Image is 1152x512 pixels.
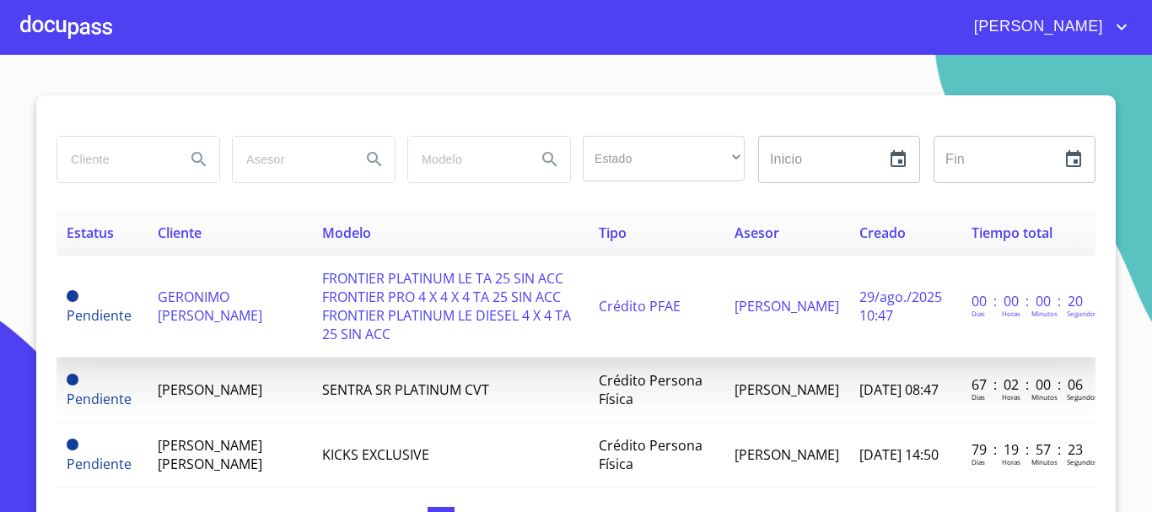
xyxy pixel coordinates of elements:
[972,224,1052,242] span: Tiempo total
[961,13,1132,40] button: account of current user
[57,137,172,182] input: search
[859,380,939,399] span: [DATE] 08:47
[322,224,371,242] span: Modelo
[972,392,985,402] p: Dias
[961,13,1112,40] span: [PERSON_NAME]
[67,390,132,408] span: Pendiente
[735,445,839,464] span: [PERSON_NAME]
[735,224,779,242] span: Asesor
[735,297,839,315] span: [PERSON_NAME]
[67,439,78,450] span: Pendiente
[599,224,627,242] span: Tipo
[158,436,262,473] span: [PERSON_NAME] [PERSON_NAME]
[67,224,114,242] span: Estatus
[599,436,703,473] span: Crédito Persona Física
[599,297,681,315] span: Crédito PFAE
[1002,457,1020,466] p: Horas
[158,224,202,242] span: Cliente
[972,457,985,466] p: Dias
[1067,309,1098,318] p: Segundos
[233,137,347,182] input: search
[972,309,985,318] p: Dias
[67,374,78,385] span: Pendiente
[583,136,745,181] div: ​
[735,380,839,399] span: [PERSON_NAME]
[322,269,571,343] span: FRONTIER PLATINUM LE TA 25 SIN ACC FRONTIER PRO 4 X 4 X 4 TA 25 SIN ACC FRONTIER PLATINUM LE DIES...
[859,288,942,325] span: 29/ago./2025 10:47
[1002,309,1020,318] p: Horas
[158,380,262,399] span: [PERSON_NAME]
[1031,457,1058,466] p: Minutos
[158,288,262,325] span: GERONIMO [PERSON_NAME]
[322,380,489,399] span: SENTRA SR PLATINUM CVT
[1002,392,1020,402] p: Horas
[179,139,219,180] button: Search
[599,371,703,408] span: Crédito Persona Física
[67,455,132,473] span: Pendiente
[859,224,906,242] span: Creado
[1067,392,1098,402] p: Segundos
[859,445,939,464] span: [DATE] 14:50
[972,292,1085,310] p: 00 : 00 : 00 : 20
[530,139,570,180] button: Search
[1031,392,1058,402] p: Minutos
[1031,309,1058,318] p: Minutos
[322,445,429,464] span: KICKS EXCLUSIVE
[67,306,132,325] span: Pendiente
[972,440,1085,459] p: 79 : 19 : 57 : 23
[1067,457,1098,466] p: Segundos
[354,139,395,180] button: Search
[972,375,1085,394] p: 67 : 02 : 00 : 06
[408,137,523,182] input: search
[67,290,78,302] span: Pendiente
